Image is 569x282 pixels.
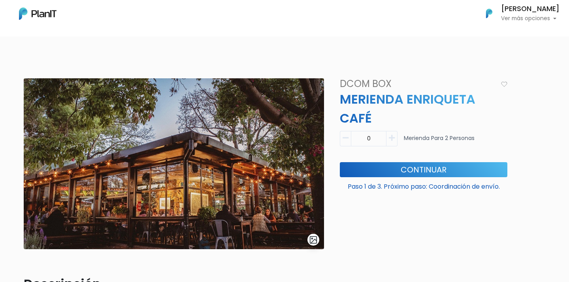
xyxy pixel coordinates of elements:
[335,78,497,90] h4: Dcom Box
[501,81,507,87] img: heart_icon
[404,134,475,150] p: Merienda para 2 personas
[476,3,560,24] button: PlanIt Logo [PERSON_NAME] Ver más opciones
[480,5,498,22] img: PlanIt Logo
[340,162,507,177] button: Continuar
[501,16,560,21] p: Ver más opciones
[340,179,507,191] p: Paso 1 de 3. Próximo paso: Coordinación de envío.
[335,90,512,128] p: MERIENDA ENRIQUETA CAFÉ
[19,8,57,20] img: PlanIt Logo
[24,78,324,249] img: 6349CFF3-484F-4BCD-9940-78224EC48F4B.jpeg
[501,6,560,13] h6: [PERSON_NAME]
[309,235,318,244] img: gallery-light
